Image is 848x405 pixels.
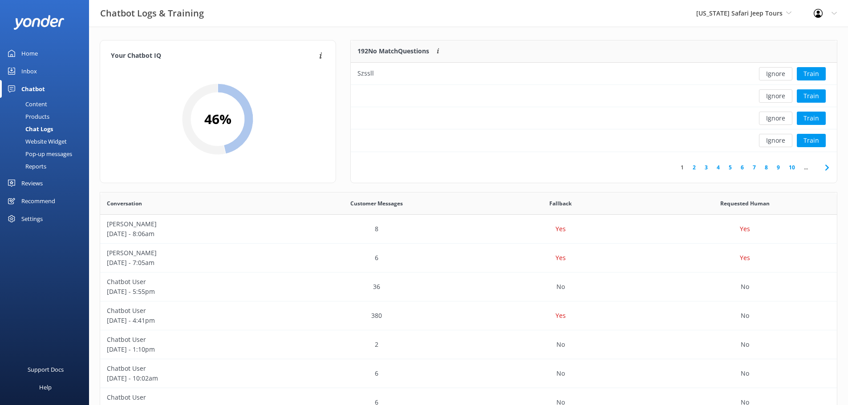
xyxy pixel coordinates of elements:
[107,277,278,287] p: Chatbot User
[100,6,204,20] h3: Chatbot Logs & Training
[21,44,38,62] div: Home
[107,316,278,325] p: [DATE] - 4:41pm
[351,107,837,129] div: row
[107,306,278,316] p: Chatbot User
[100,273,837,301] div: row
[556,253,566,263] p: Yes
[759,112,792,125] button: Ignore
[700,163,712,172] a: 3
[5,98,89,110] a: Content
[797,67,826,80] button: Train
[107,345,278,354] p: [DATE] - 1:10pm
[741,311,749,321] p: No
[100,244,837,273] div: row
[549,199,572,208] span: Fallback
[21,210,43,228] div: Settings
[760,163,772,172] a: 8
[357,46,429,56] p: 192 No Match Questions
[21,192,55,210] div: Recommend
[5,135,67,148] div: Website Widget
[107,287,278,297] p: [DATE] - 5:55pm
[741,282,749,292] p: No
[351,85,837,107] div: row
[740,253,750,263] p: Yes
[5,123,89,135] a: Chat Logs
[350,199,403,208] span: Customer Messages
[375,224,378,234] p: 8
[797,89,826,103] button: Train
[720,199,770,208] span: Requested Human
[111,51,316,61] h4: Your Chatbot IQ
[107,335,278,345] p: Chatbot User
[759,67,792,80] button: Ignore
[676,163,688,172] a: 1
[5,160,89,172] a: Reports
[772,163,784,172] a: 9
[5,110,89,123] a: Products
[21,62,37,80] div: Inbox
[759,89,792,103] button: Ignore
[357,68,374,78] div: Szssll
[107,199,142,208] span: Conversation
[759,134,792,147] button: Ignore
[107,219,278,229] p: [PERSON_NAME]
[107,364,278,373] p: Chatbot User
[724,163,736,172] a: 5
[100,359,837,388] div: row
[107,258,278,268] p: [DATE] - 7:05am
[799,163,812,172] span: ...
[797,134,826,147] button: Train
[351,63,837,85] div: row
[107,393,278,402] p: Chatbot User
[556,311,566,321] p: Yes
[741,340,749,349] p: No
[556,369,565,378] p: No
[21,80,45,98] div: Chatbot
[740,224,750,234] p: Yes
[351,63,837,152] div: grid
[21,174,43,192] div: Reviews
[5,123,53,135] div: Chat Logs
[5,148,72,160] div: Pop-up messages
[28,361,64,378] div: Support Docs
[556,282,565,292] p: No
[741,369,749,378] p: No
[748,163,760,172] a: 7
[107,248,278,258] p: [PERSON_NAME]
[5,110,49,123] div: Products
[371,311,382,321] p: 380
[204,108,231,130] h2: 46 %
[375,369,378,378] p: 6
[373,282,380,292] p: 36
[688,163,700,172] a: 2
[736,163,748,172] a: 6
[797,112,826,125] button: Train
[375,340,378,349] p: 2
[13,15,65,30] img: yonder-white-logo.png
[100,301,837,330] div: row
[5,135,89,148] a: Website Widget
[556,224,566,234] p: Yes
[696,9,783,17] span: [US_STATE] Safari Jeep Tours
[375,253,378,263] p: 6
[100,330,837,359] div: row
[107,229,278,239] p: [DATE] - 8:06am
[5,160,46,172] div: Reports
[39,378,52,396] div: Help
[100,215,837,244] div: row
[107,373,278,383] p: [DATE] - 10:02am
[5,148,89,160] a: Pop-up messages
[556,340,565,349] p: No
[712,163,724,172] a: 4
[5,98,47,110] div: Content
[351,129,837,152] div: row
[784,163,799,172] a: 10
